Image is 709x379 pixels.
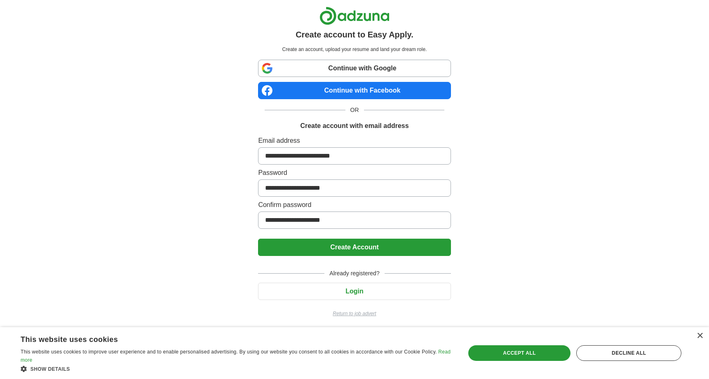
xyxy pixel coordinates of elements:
[258,310,451,317] a: Return to job advert
[258,82,451,99] a: Continue with Facebook
[258,136,451,146] label: Email address
[258,239,451,256] button: Create Account
[468,345,571,361] div: Accept all
[258,60,451,77] a: Continue with Google
[345,106,364,114] span: OR
[258,283,451,300] button: Login
[31,366,70,372] span: Show details
[258,288,451,295] a: Login
[21,365,452,373] div: Show details
[258,168,451,178] label: Password
[324,269,384,278] span: Already registered?
[260,46,449,53] p: Create an account, upload your resume and land your dream role.
[300,121,408,131] h1: Create account with email address
[258,200,451,210] label: Confirm password
[697,333,703,339] div: Close
[21,332,432,344] div: This website uses cookies
[21,349,437,355] span: This website uses cookies to improve user experience and to enable personalised advertising. By u...
[296,28,413,41] h1: Create account to Easy Apply.
[319,7,390,25] img: Adzuna logo
[576,345,681,361] div: Decline all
